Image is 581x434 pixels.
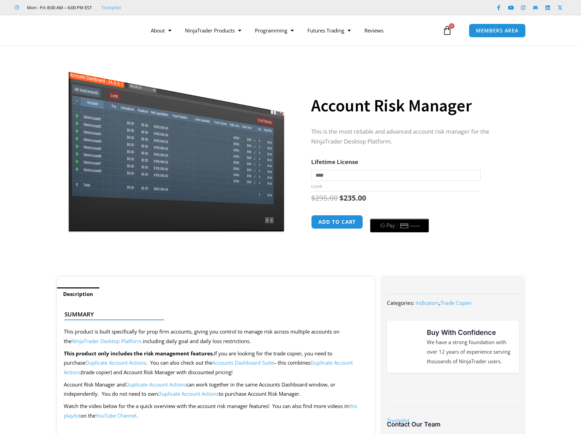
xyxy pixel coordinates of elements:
img: mark thumbs good 43913 | Affordable Indicators – NinjaTrader [394,334,418,359]
span: Categories: [387,299,414,306]
label: Lifetime License [311,158,358,166]
a: Trustpilot [101,3,121,12]
button: Add to cart [311,215,363,229]
a: Reviews [358,23,390,38]
p: This is the most reliable and advanced account risk manager for the NinjaTrader Desktop Platform. [311,127,510,147]
img: Screenshot 2024-08-26 15462845454 [67,57,286,232]
span: $ [311,193,315,203]
p: Account Risk Manager and can work together in the same Accounts Dashboard window, or independentl... [64,380,368,399]
a: Duplicate Account Actions [158,390,219,397]
p: We have a strong foundation with over 12 years of experience serving thousands of NinjaTrader users. [427,338,512,366]
a: Futures Trading [301,23,358,38]
span: MEMBERS AREA [476,28,519,33]
a: Clear options [311,184,322,189]
a: YouTube Channel [96,412,136,419]
p: If you are looking for the trade copier, you need to purchase . You can also check out the – this... [64,349,368,378]
h3: Buy With Confidence [427,327,512,338]
a: Duplicate Account Actions [85,359,146,366]
h3: Contact Our Team [387,420,519,428]
nav: Menu [144,23,441,38]
span: $ [339,193,344,203]
a: MEMBERS AREA [469,24,526,38]
a: Description [57,287,99,301]
text: •••••• [411,223,421,228]
img: LogoAI | Affordable Indicators – NinjaTrader [46,18,119,43]
span: 0 [449,23,454,29]
img: NinjaTrader Wordmark color RGB | Affordable Indicators – NinjaTrader [402,384,504,397]
button: Buy with GPay [370,219,429,232]
a: Trustpilot [387,417,409,424]
span: Mon - Fri: 8:00 AM – 6:00 PM EST [25,3,92,12]
strong: This product only includes the risk management features. [64,350,214,357]
a: Trade Copier [440,299,472,306]
a: Duplicate Account Actions [126,381,186,388]
a: NinjaTrader Desktop Platform, [71,338,143,344]
a: this playlist [64,403,357,419]
a: NinjaTrader Products [178,23,248,38]
bdi: 235.00 [339,193,366,203]
a: Programming [248,23,301,38]
h1: Account Risk Manager [311,94,510,118]
bdi: 295.00 [311,193,338,203]
a: Accounts Dashboard Suite [212,359,274,366]
h4: Summary [64,311,362,318]
p: Watch the video below for the a quick overview with the account risk manager features! You can al... [64,402,368,421]
a: About [144,23,178,38]
a: Indicators [416,299,439,306]
span: , [416,299,472,306]
a: 0 [432,21,462,40]
p: This product is built specifically for prop firm accounts, giving you control to manage risk acro... [64,327,368,346]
